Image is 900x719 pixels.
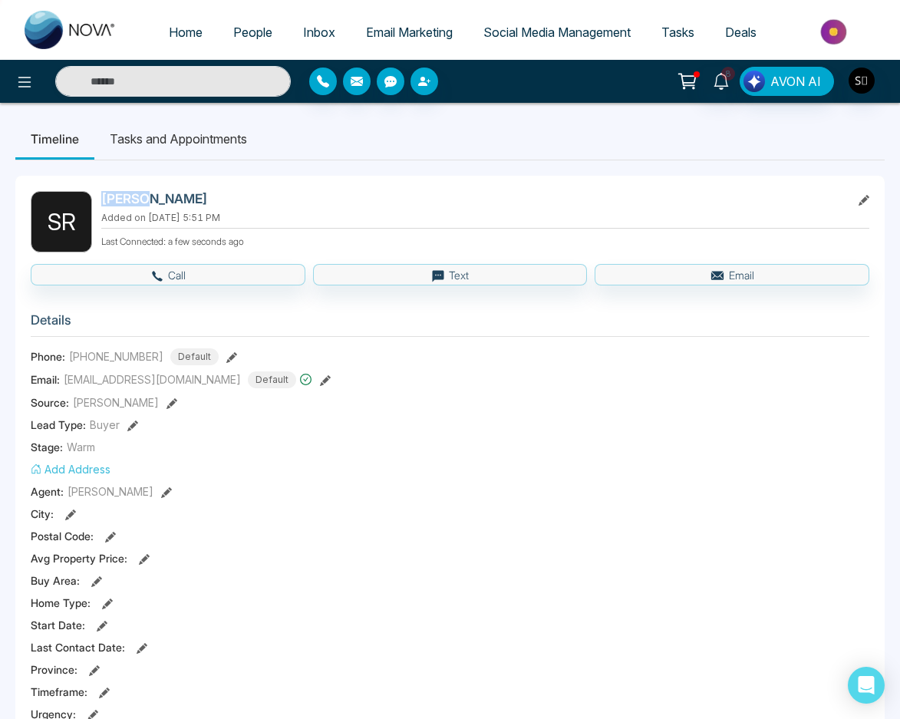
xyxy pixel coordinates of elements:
[248,371,296,388] span: Default
[170,348,219,365] span: Default
[646,18,710,47] a: Tasks
[703,67,740,94] a: 8
[169,25,203,40] span: Home
[740,67,834,96] button: AVON AI
[31,661,77,678] span: Province :
[31,417,86,433] span: Lead Type:
[288,18,351,47] a: Inbox
[31,684,87,700] span: Timeframe :
[73,394,159,411] span: [PERSON_NAME]
[218,18,288,47] a: People
[67,439,95,455] span: Warm
[31,439,63,455] span: Stage:
[31,371,60,388] span: Email:
[313,264,588,285] button: Text
[31,483,64,500] span: Agent:
[770,72,821,91] span: AVON AI
[31,639,125,655] span: Last Contact Date :
[90,417,120,433] span: Buyer
[743,71,765,92] img: Lead Flow
[31,506,54,522] span: City :
[31,348,65,364] span: Phone:
[153,18,218,47] a: Home
[64,371,241,388] span: [EMAIL_ADDRESS][DOMAIN_NAME]
[15,118,94,160] li: Timeline
[351,18,468,47] a: Email Marketing
[25,11,117,49] img: Nova CRM Logo
[721,67,735,81] span: 8
[69,348,163,364] span: [PHONE_NUMBER]
[31,572,80,589] span: Buy Area :
[94,118,262,160] li: Tasks and Appointments
[233,25,272,40] span: People
[661,25,694,40] span: Tasks
[849,68,875,94] img: User Avatar
[780,15,891,49] img: Market-place.gif
[31,550,127,566] span: Avg Property Price :
[31,528,94,544] span: Postal Code :
[848,667,885,704] div: Open Intercom Messenger
[595,264,869,285] button: Email
[31,461,110,477] button: Add Address
[468,18,646,47] a: Social Media Management
[303,25,335,40] span: Inbox
[483,25,631,40] span: Social Media Management
[68,483,153,500] span: [PERSON_NAME]
[31,394,69,411] span: Source:
[710,18,772,47] a: Deals
[101,191,845,206] h2: [PERSON_NAME]
[366,25,453,40] span: Email Marketing
[31,312,869,336] h3: Details
[31,617,85,633] span: Start Date :
[101,232,869,249] p: Last Connected: a few seconds ago
[31,264,305,285] button: Call
[31,595,91,611] span: Home Type :
[725,25,757,40] span: Deals
[101,211,869,225] p: Added on [DATE] 5:51 PM
[31,191,92,252] div: S R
